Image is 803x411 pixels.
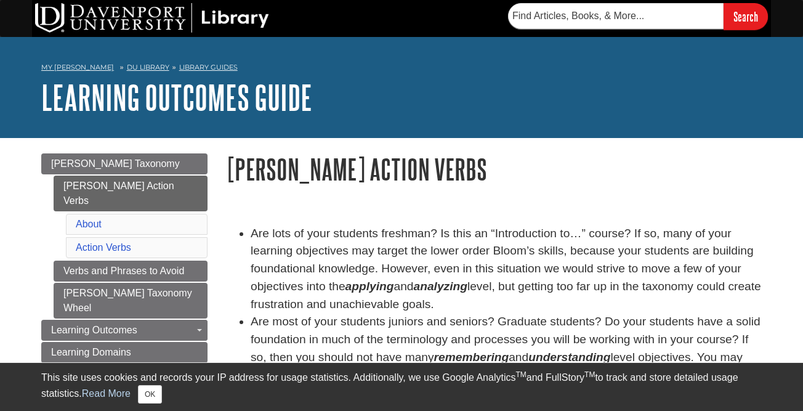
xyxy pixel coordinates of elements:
span: Learning Outcomes [51,325,137,335]
a: Learning Domains [41,342,208,363]
button: Close [138,385,162,404]
a: Read More [82,388,131,399]
em: understanding [528,351,610,364]
form: Searches DU Library's articles, books, and more [508,3,768,30]
h1: [PERSON_NAME] Action Verbs [226,153,762,185]
em: remembering [434,351,509,364]
a: [PERSON_NAME] Taxonomy Wheel [54,283,208,319]
div: Guide Page Menu [41,153,208,363]
sup: TM [515,370,526,379]
a: [PERSON_NAME] Action Verbs [54,176,208,211]
a: Library Guides [179,63,238,71]
a: DU Library [127,63,169,71]
a: My [PERSON_NAME] [41,62,114,73]
strong: analyzing [414,280,467,293]
span: Learning Domains [51,347,131,357]
a: Learning Outcomes [41,320,208,341]
a: About [76,219,102,229]
nav: breadcrumb [41,59,762,79]
a: Action Verbs [76,242,131,253]
li: Are lots of your students freshman? Is this an “Introduction to…” course? If so, many of your lea... [251,225,762,314]
sup: TM [584,370,595,379]
input: Search [724,3,768,30]
img: DU Library [35,3,269,33]
div: This site uses cookies and records your IP address for usage statistics. Additionally, we use Goo... [41,370,762,404]
a: Verbs and Phrases to Avoid [54,261,208,282]
span: [PERSON_NAME] Taxonomy [51,158,180,169]
strong: applying [345,280,394,293]
a: Learning Outcomes Guide [41,78,312,116]
a: [PERSON_NAME] Taxonomy [41,153,208,174]
input: Find Articles, Books, & More... [508,3,724,29]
